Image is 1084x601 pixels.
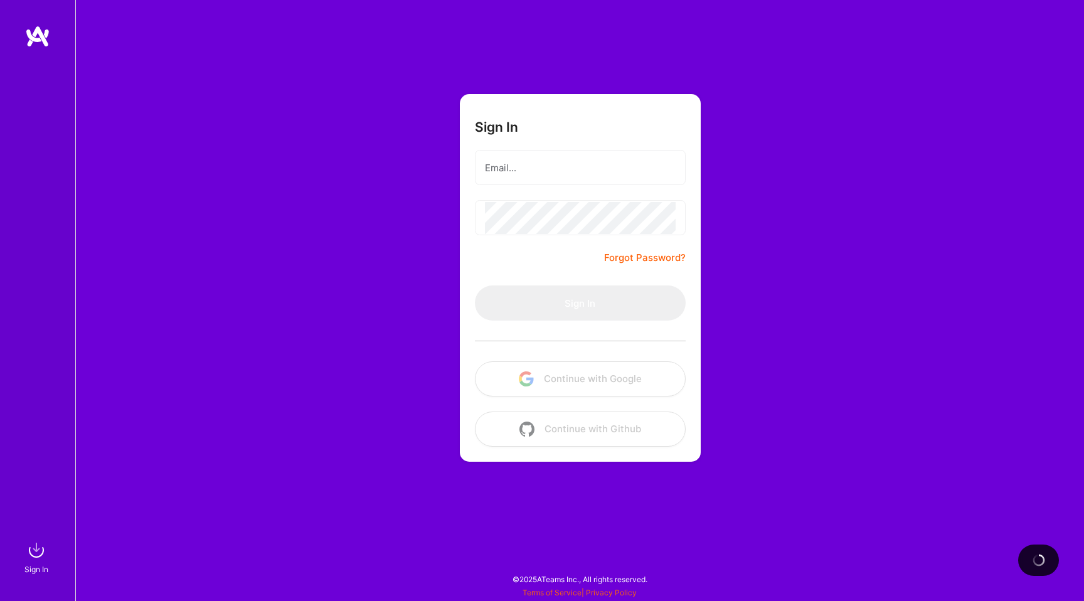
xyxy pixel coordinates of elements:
[75,563,1084,595] div: © 2025 ATeams Inc., All rights reserved.
[586,588,637,597] a: Privacy Policy
[523,588,582,597] a: Terms of Service
[519,422,534,437] img: icon
[26,538,49,576] a: sign inSign In
[24,563,48,576] div: Sign In
[25,25,50,48] img: logo
[485,152,676,184] input: Email...
[519,371,534,386] img: icon
[475,119,518,135] h3: Sign In
[604,250,686,265] a: Forgot Password?
[475,285,686,321] button: Sign In
[475,412,686,447] button: Continue with Github
[1033,554,1045,566] img: loading
[475,361,686,396] button: Continue with Google
[24,538,49,563] img: sign in
[523,588,637,597] span: |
